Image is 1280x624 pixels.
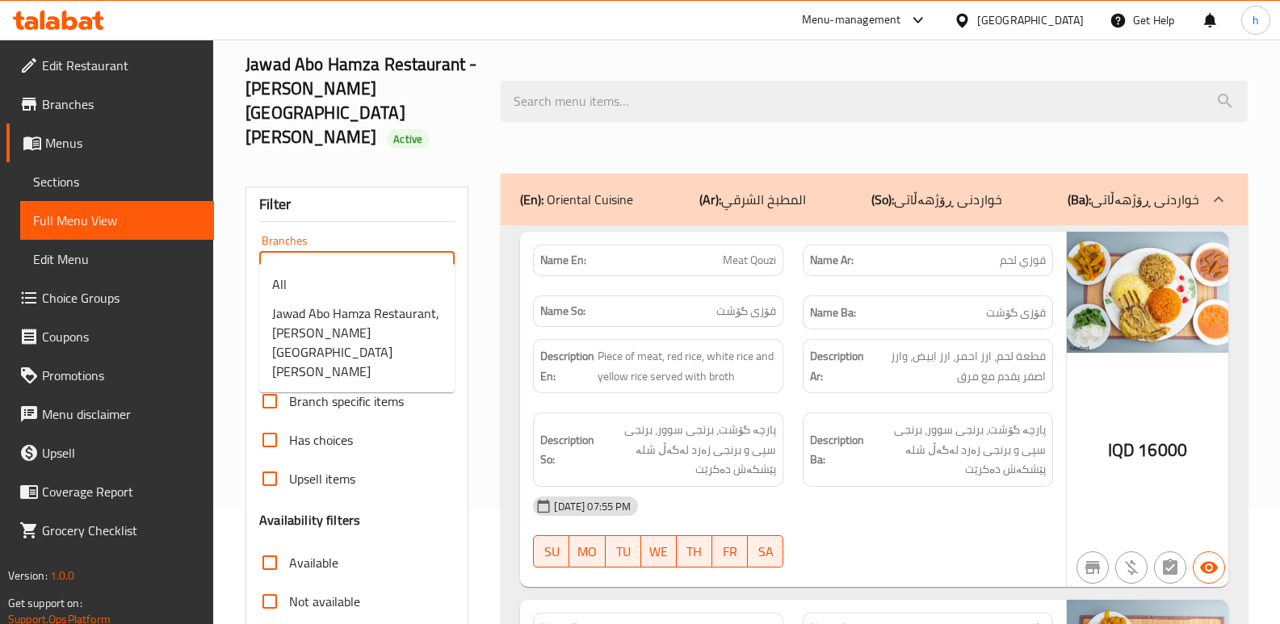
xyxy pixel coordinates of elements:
[246,52,481,149] h2: Jawad Abo Hamza Restaurant - [PERSON_NAME][GEOGRAPHIC_DATA][PERSON_NAME]
[289,392,404,411] span: Branch specific items
[1068,190,1199,209] p: خواردنی ڕۆژهەڵاتی
[289,469,355,488] span: Upsell items
[6,46,214,85] a: Edit Restaurant
[6,472,214,511] a: Coverage Report
[33,249,201,269] span: Edit Menu
[723,252,776,269] span: Meat Qouzi
[1108,434,1135,466] span: IQD
[598,346,776,386] span: Piece of meat, red rice, white rice and yellow rice served with broth
[540,303,585,320] strong: Name So:
[42,521,201,540] span: Grocery Checklist
[712,535,748,567] button: FR
[699,190,806,209] p: المطبخ الشرقي
[540,252,586,269] strong: Name En:
[648,540,670,563] span: WE
[272,304,442,381] span: Jawad Abo Hamza Restaurant, [PERSON_NAME][GEOGRAPHIC_DATA][PERSON_NAME]
[33,172,201,191] span: Sections
[1154,551,1186,584] button: Not has choices
[1000,252,1046,269] span: قوزي لحم
[289,430,353,450] span: Has choices
[810,430,864,470] strong: Description Ba:
[42,327,201,346] span: Coupons
[871,190,1002,209] p: خواردنی ڕۆژهەڵاتی
[533,535,569,567] button: SU
[501,174,1248,225] div: (En): Oriental Cuisine(Ar):المطبخ الشرقي(So):خواردنی ڕۆژهەڵاتی(Ba):خواردنی ڕۆژهەڵاتی
[520,187,543,211] b: (En):
[272,274,287,294] span: All
[719,540,741,563] span: FR
[867,420,1046,480] span: پارچە گۆشت، برنجی سوور، برنجی سپی و برنجی زەرد لەگەڵ شلە پێشکەش دەکرێت
[540,346,594,386] strong: Description En:
[1115,551,1148,584] button: Purchased item
[683,540,706,563] span: TH
[6,511,214,550] a: Grocery Checklist
[569,535,605,567] button: MO
[6,317,214,356] a: Coupons
[1076,551,1109,584] button: Not branch specific item
[33,211,201,230] span: Full Menu View
[289,553,338,572] span: Available
[289,592,360,611] span: Not available
[8,593,82,614] span: Get support on:
[387,132,429,147] span: Active
[576,540,598,563] span: MO
[20,162,214,201] a: Sections
[6,85,214,124] a: Branches
[977,11,1084,29] div: [GEOGRAPHIC_DATA]
[598,420,776,480] span: پارچە گۆشت، برنجی سوور، برنجی سپی و برنجی زەرد لەگەڵ شلە پێشکەش دەکرێت
[42,288,201,308] span: Choice Groups
[8,565,48,586] span: Version:
[810,346,864,386] strong: Description Ar:
[1068,187,1091,211] b: (Ba):
[754,540,777,563] span: SA
[867,346,1046,386] span: قطعة لحم، ارز احمر، ارز ابيض، وارز اصفر يقدم مع مرق
[802,10,901,30] div: Menu-management
[540,540,563,563] span: SU
[6,124,214,162] a: Menus
[748,535,783,567] button: SA
[1193,551,1225,584] button: Available
[42,482,201,501] span: Coverage Report
[810,252,854,269] strong: Name Ar:
[42,443,201,463] span: Upsell
[45,133,201,153] span: Menus
[20,201,214,240] a: Full Menu View
[986,303,1046,323] span: قۆزی گۆشت
[259,187,455,222] div: Filter
[606,535,641,567] button: TU
[259,511,360,530] h3: Availability filters
[641,535,677,567] button: WE
[426,257,449,279] button: Close
[42,366,201,385] span: Promotions
[42,94,201,114] span: Branches
[520,190,633,209] p: Oriental Cuisine
[1138,434,1187,466] span: 16000
[387,129,429,149] div: Active
[42,56,201,75] span: Edit Restaurant
[42,404,201,424] span: Menu disclaimer
[540,430,594,470] strong: Description So:
[6,356,214,395] a: Promotions
[6,433,214,472] a: Upsell
[810,303,856,323] strong: Name Ba:
[1067,232,1228,353] img: Jawad_abo_hamza__Al_hizam638906254273782583.jpg
[677,535,712,567] button: TH
[20,240,214,278] a: Edit Menu
[6,278,214,317] a: Choice Groups
[50,565,75,586] span: 1.0.0
[612,540,635,563] span: TU
[1253,11,1259,29] span: h
[699,187,721,211] b: (Ar):
[716,303,776,320] span: قۆزی گۆشت
[6,395,214,433] a: Menu disclaimer
[548,499,637,514] span: [DATE] 07:55 PM
[871,187,894,211] b: (So):
[501,81,1248,122] input: search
